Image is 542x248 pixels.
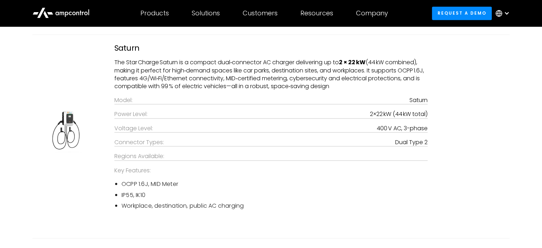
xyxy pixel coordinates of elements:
li: IP55, IK10 [122,191,428,199]
div: Customers [243,9,278,17]
div: Regions Available: [114,152,164,160]
div: Resources [300,9,333,17]
h3: Saturn [114,43,428,52]
div: Products [140,9,169,17]
div: Power Level: [114,110,148,118]
strong: 2 × 22 kW [339,58,366,66]
div: Voltage Level: [114,124,153,132]
div: Company [356,9,388,17]
p: The Star Charge Saturn is a compact dual‑connector AC charger delivering up to (44 kW combined), ... [114,58,428,90]
div: 2×22 kW (44 kW total) [370,110,428,118]
li: OCPP 1.6J, MID Meter [122,180,428,188]
div: Dual Type 2 [395,138,428,146]
div: Solutions [192,9,220,17]
div: Model: [114,96,133,104]
div: 400 V AC, 3-phase [377,124,428,132]
li: Workplace, destination, public AC charging [122,202,428,209]
div: Key Features: [114,166,428,174]
div: Saturn [409,96,428,104]
a: Request a demo [432,6,492,20]
img: Saturn [32,106,100,152]
div: Connector Types: [114,138,164,146]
